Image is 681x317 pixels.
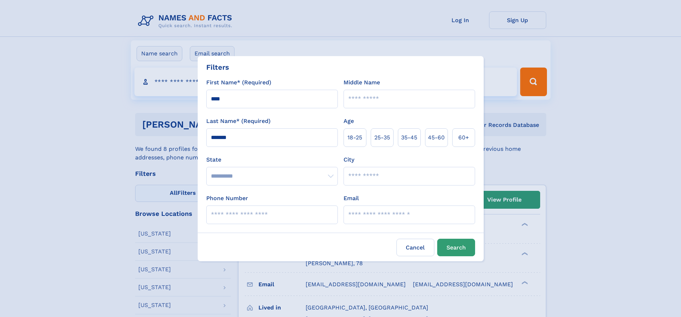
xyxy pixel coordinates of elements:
[344,194,359,203] label: Email
[347,133,362,142] span: 18‑25
[206,78,271,87] label: First Name* (Required)
[206,62,229,73] div: Filters
[344,117,354,125] label: Age
[344,78,380,87] label: Middle Name
[428,133,445,142] span: 45‑60
[458,133,469,142] span: 60+
[344,155,354,164] label: City
[401,133,417,142] span: 35‑45
[206,194,248,203] label: Phone Number
[396,239,434,256] label: Cancel
[437,239,475,256] button: Search
[206,155,338,164] label: State
[206,117,271,125] label: Last Name* (Required)
[374,133,390,142] span: 25‑35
